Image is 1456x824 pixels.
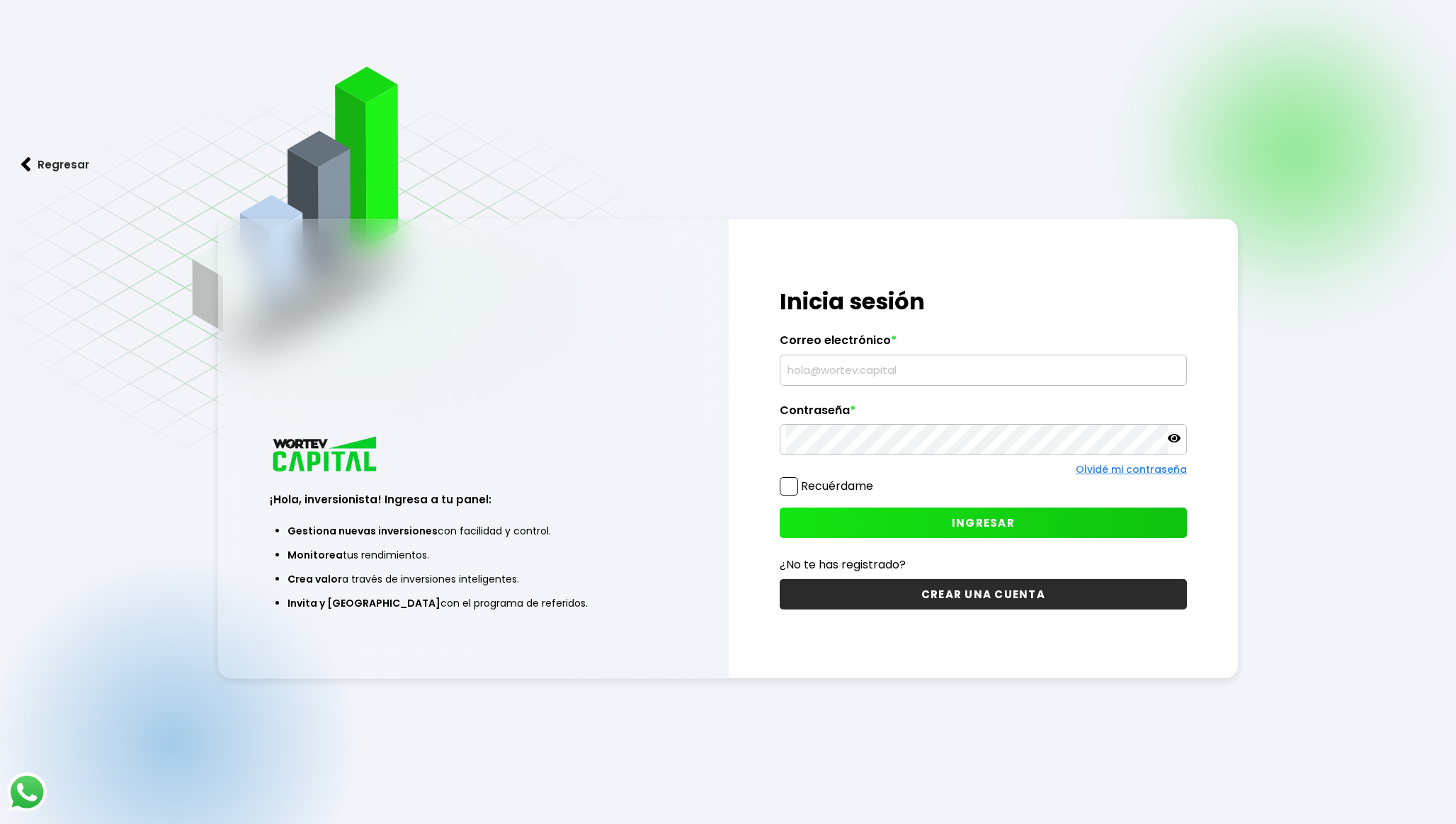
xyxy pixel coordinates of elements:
img: logo_wortev_capital [270,435,382,476]
li: con facilidad y control. [288,519,659,543]
span: Gestiona nuevas inversiones [288,524,438,538]
span: Invita y [GEOGRAPHIC_DATA] [288,596,440,610]
h1: Inicia sesión [780,285,1187,319]
span: Crea valor [288,572,342,586]
label: Contraseña [780,404,1187,425]
label: Correo electrónico [780,333,1187,355]
p: ¿No te has registrado? [780,556,1187,573]
button: INGRESAR [780,508,1187,538]
h3: ¡Hola, inversionista! Ingresa a tu panel: [270,491,677,508]
label: Recuérdame [801,478,873,494]
img: flecha izquierda [21,157,31,172]
button: CREAR UNA CUENTA [780,579,1187,610]
a: Olvidé mi contraseña [1076,462,1187,476]
li: a través de inversiones inteligentes. [288,567,659,591]
span: INGRESAR [952,515,1015,530]
img: logos_whatsapp-icon.242b2217.svg [7,772,47,812]
span: Monitorea [288,548,343,562]
li: tus rendimientos. [288,543,659,567]
a: ¿No te has registrado?CREAR UNA CUENTA [780,556,1187,610]
li: con el programa de referidos. [288,591,659,615]
input: hola@wortev.capital [786,355,1181,385]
